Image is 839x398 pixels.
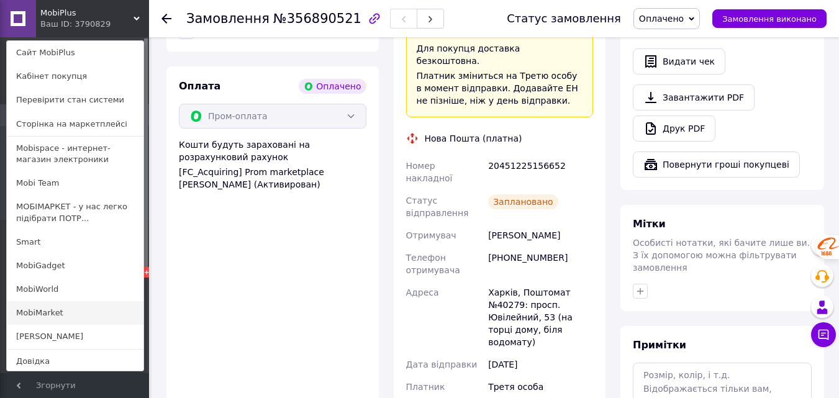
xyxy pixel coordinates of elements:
[179,138,366,191] div: Кошти будуть зараховані на розрахунковий рахунок
[486,281,596,353] div: Харків, Поштомат №40279: просп. Ювілейний, 53 (на торці дому, біля водомату)
[507,12,621,25] div: Статус замовлення
[486,353,596,376] div: [DATE]
[7,112,143,136] a: Сторінка на маркетплейсі
[161,12,171,25] div: Повернутися назад
[179,166,366,191] div: [FC_Acquiring] Prom marketplace [PERSON_NAME] (Активирован)
[186,11,270,26] span: Замовлення
[40,7,134,19] span: MobiPlus
[7,230,143,254] a: Smart
[40,19,93,30] div: Ваш ID: 3790829
[7,41,143,65] a: Сайт MobiPlus
[7,88,143,112] a: Перевірити стан системи
[406,253,460,275] span: Телефон отримувача
[299,79,366,94] div: Оплачено
[722,14,817,24] span: Замовлення виконано
[179,80,220,92] span: Оплата
[488,194,558,209] div: Заплановано
[486,246,596,281] div: [PHONE_NUMBER]
[639,14,684,24] span: Оплачено
[486,376,596,398] div: Третя особа
[633,238,810,273] span: Особисті нотатки, які бачите лише ви. З їх допомогою можна фільтрувати замовлення
[633,48,725,75] button: Видати чек
[633,339,686,351] span: Примітки
[7,325,143,348] a: [PERSON_NAME]
[7,278,143,301] a: MobiWorld
[712,9,827,28] button: Замовлення виконано
[406,382,445,392] span: Платник
[486,224,596,246] div: [PERSON_NAME]
[633,115,715,142] a: Друк PDF
[406,196,469,218] span: Статус відправлення
[406,287,439,297] span: Адреса
[633,84,755,111] a: Завантажити PDF
[406,161,453,183] span: Номер накладної
[486,155,596,189] div: 20451225156652
[417,70,583,107] div: Платник зміниться на Третю особу в момент відправки. Додавайте ЕН не пізніше, ніж у день відправки.
[406,230,456,240] span: Отримувач
[7,254,143,278] a: MobiGadget
[7,195,143,230] a: МОБІМАРКЕТ - у нас легко підібрати ПОТР...
[633,152,800,178] button: Повернути гроші покупцеві
[7,65,143,88] a: Кабінет покупця
[273,11,361,26] span: №356890521
[406,360,478,369] span: Дата відправки
[7,137,143,171] a: Mobispace - интернет-магазин электроники
[7,350,143,373] a: Довідка
[7,171,143,195] a: Mobi Team
[7,301,143,325] a: MobiMarket
[633,218,666,230] span: Мітки
[422,132,525,145] div: Нова Пошта (платна)
[811,322,836,347] button: Чат з покупцем
[417,42,583,67] div: Для покупця доставка безкоштовна.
